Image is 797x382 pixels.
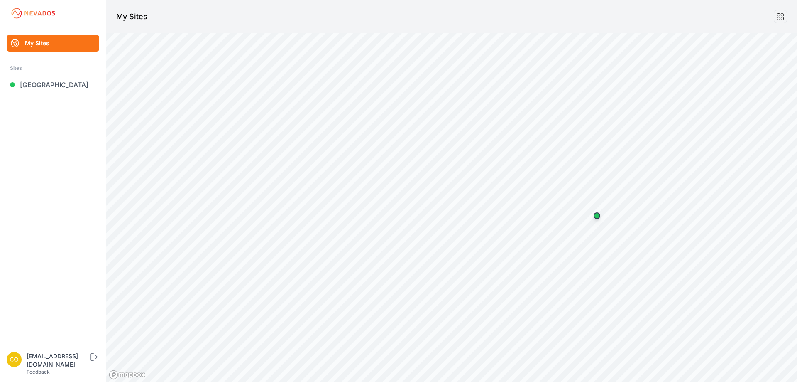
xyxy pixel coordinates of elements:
img: controlroomoperator@invenergy.com [7,352,22,367]
a: Feedback [27,369,50,375]
a: Mapbox logo [109,370,145,380]
img: Nevados [10,7,56,20]
a: My Sites [7,35,99,52]
div: Map marker [589,207,605,224]
div: Sites [10,63,96,73]
h1: My Sites [116,11,147,22]
a: [GEOGRAPHIC_DATA] [7,76,99,93]
div: [EMAIL_ADDRESS][DOMAIN_NAME] [27,352,89,369]
canvas: Map [106,33,797,382]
